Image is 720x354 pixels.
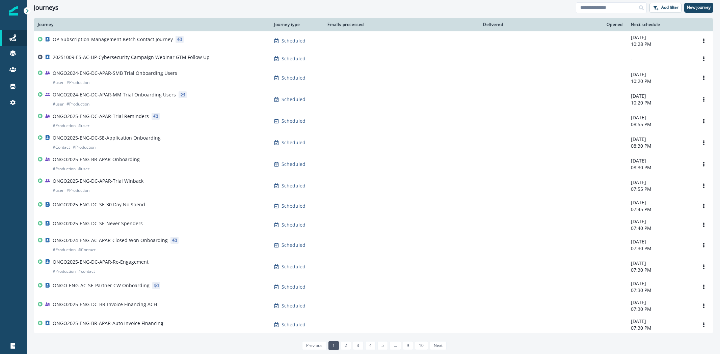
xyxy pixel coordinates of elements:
p: [DATE] [631,238,690,245]
p: # Production [66,79,89,86]
p: Scheduled [282,222,305,228]
button: Options [698,181,709,191]
p: # Production [53,166,76,172]
button: Add filter [649,3,682,13]
p: Scheduled [282,263,305,270]
p: ONGO2025-ENG-DC-SE-Never Spenders [53,220,143,227]
a: Page 10 [415,341,428,350]
a: Page 1 is your current page [328,341,339,350]
button: Options [698,54,709,64]
p: ONGO2025-ENG-DC-SE-Application Onboarding [53,135,161,141]
p: 07:55 PM [631,186,690,193]
p: Add filter [661,5,678,10]
p: [DATE] [631,299,690,306]
p: # user [53,79,64,86]
p: New journey [687,5,711,10]
p: OP-Subscription-Management-Ketch Contact Journey [53,36,173,43]
a: ONGO-ENG-AC-SE-Partner CW OnboardingScheduled-[DATE]07:30 PMOptions [34,277,713,296]
a: 20251009-ES-AC-UP-Cybersecurity Campaign Webinar GTM Follow UpScheduled--Options [34,50,713,67]
p: # Production [66,187,89,194]
div: Journey type [274,22,317,27]
p: ONGO2025-ENG-DC-SE-30 Day No Spend [53,201,145,208]
p: # Production [53,246,76,253]
p: # Production [53,268,76,275]
p: ONGO2025-ENG-DC-BR-Invoice Financing ACH [53,301,157,308]
p: Scheduled [282,321,305,328]
button: Options [698,301,709,311]
p: 08:30 PM [631,164,690,171]
p: 10:28 PM [631,41,690,48]
p: ONGO2025-ENG-DC-APAR-Re-Engagement [53,259,149,265]
p: # user [78,122,89,129]
a: Page 9 [403,341,413,350]
a: ONGO2024-ENG-AC-APAR-Closed Won Onboarding#Production#ContactScheduled-[DATE]07:30 PMOptions [34,234,713,256]
button: Options [698,220,709,230]
p: Scheduled [282,203,305,209]
h1: Journeys [34,4,58,11]
button: New journey [684,3,713,13]
p: [DATE] [631,218,690,225]
p: ONGO-ENG-AC-SE-Partner CW Onboarding [53,282,150,289]
p: 08:30 PM [631,143,690,149]
p: # contact [78,268,95,275]
p: 20251009-ES-AC-UP-Cybersecurity Campaign Webinar GTM Follow Up [53,54,210,61]
p: 07:30 PM [631,306,690,313]
p: 07:30 PM [631,245,690,252]
p: # user [53,101,64,108]
button: Options [698,94,709,105]
p: 07:45 PM [631,206,690,213]
p: Scheduled [282,182,305,189]
a: ONGO2025-ENG-BR-APAR-Onboarding#Production#userScheduled-[DATE]08:30 PMOptions [34,153,713,175]
p: Scheduled [282,242,305,248]
ul: Pagination [300,341,447,350]
p: ONGO2025-ENG-DC-APAR-Trial Winback [53,178,143,184]
a: Page 2 [341,341,351,350]
p: [DATE] [631,136,690,143]
p: Scheduled [282,55,305,62]
p: [DATE] [631,318,690,325]
a: ONGO2025-ENG-DC-SE-30 Day No SpendScheduled-[DATE]07:45 PMOptions [34,197,713,215]
a: Page 5 [377,341,388,350]
p: 08:55 PM [631,121,690,128]
p: # user [53,187,64,194]
p: [DATE] [631,179,690,186]
p: # Production [73,144,96,151]
p: ONGO2025-ENG-DC-APAR-Trial Reminders [53,113,149,120]
a: Next page [430,341,447,350]
p: Scheduled [282,96,305,103]
p: [DATE] [631,93,690,99]
a: OP-Subscription-Management-Ketch Contact JourneyScheduled-[DATE]10:28 PMOptions [34,31,713,50]
p: 07:30 PM [631,325,690,331]
p: ONGO2025-ENG-BR-APAR-Auto Invoice Financing [53,320,163,327]
p: [DATE] [631,260,690,267]
div: Next schedule [631,22,690,27]
img: Inflection [9,6,18,16]
p: Scheduled [282,75,305,81]
a: ONGO2025-ENG-BR-APAR-Auto Invoice FinancingScheduled-[DATE]07:30 PMOptions [34,315,713,334]
a: Page 3 [353,341,363,350]
p: [DATE] [631,114,690,121]
button: Options [698,262,709,272]
a: ONGO2024-ENG-DC-APAR-SMB Trial Onboarding Users#user#ProductionScheduled-[DATE]10:20 PMOptions [34,67,713,89]
p: # user [78,166,89,172]
p: - [631,55,690,62]
p: Scheduled [282,139,305,146]
a: ONGO2024-ENG-DC-APAR-MM Trial Onboarding Users#user#ProductionScheduled-[DATE]10:20 PMOptions [34,89,713,110]
a: Page 4 [365,341,376,350]
button: Options [698,159,709,169]
button: Options [698,36,709,46]
a: ONGO2025-ENG-DC-APAR-Trial Winback#user#ProductionScheduled-[DATE]07:55 PMOptions [34,175,713,197]
button: Options [698,240,709,250]
p: Scheduled [282,302,305,309]
p: Scheduled [282,118,305,124]
a: ONGO2025-ENG-DC-BR-Invoice Financing ACHScheduled-[DATE]07:30 PMOptions [34,296,713,315]
p: # Production [53,122,76,129]
p: 07:40 PM [631,225,690,232]
button: Options [698,138,709,148]
p: # Production [66,101,89,108]
p: Scheduled [282,37,305,44]
p: [DATE] [631,199,690,206]
button: Options [698,201,709,211]
p: 10:20 PM [631,78,690,85]
p: # Contact [78,246,96,253]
